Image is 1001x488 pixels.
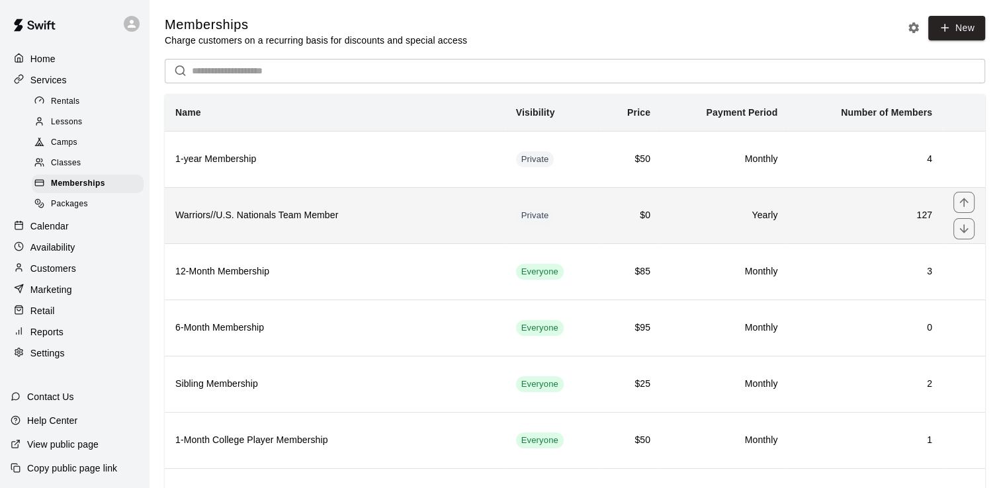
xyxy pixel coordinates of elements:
[32,154,144,173] div: Classes
[175,152,495,167] h6: 1-year Membership
[27,390,74,403] p: Contact Us
[799,321,932,335] h6: 0
[516,153,554,166] span: Private
[32,194,149,215] a: Packages
[32,113,144,132] div: Lessons
[51,136,77,149] span: Camps
[32,112,149,132] a: Lessons
[611,433,650,448] h6: $50
[516,266,564,278] span: Everyone
[516,432,564,448] div: This membership is visible to all customers
[11,70,138,90] a: Services
[799,377,932,391] h6: 2
[51,198,88,211] span: Packages
[672,321,777,335] h6: Monthly
[516,264,564,280] div: This membership is visible to all customers
[611,152,650,167] h6: $50
[27,462,117,475] p: Copy public page link
[11,259,138,278] a: Customers
[672,377,777,391] h6: Monthly
[799,264,932,279] h6: 3
[51,95,80,108] span: Rentals
[32,195,144,214] div: Packages
[175,433,495,448] h6: 1-Month College Player Membership
[904,18,924,38] button: Memberships settings
[516,376,564,392] div: This membership is visible to all customers
[611,264,650,279] h6: $85
[706,107,777,118] b: Payment Period
[32,174,149,194] a: Memberships
[11,301,138,321] a: Retail
[953,192,975,213] button: move item up
[30,73,67,87] p: Services
[32,133,149,153] a: Camps
[30,325,64,339] p: Reports
[516,107,555,118] b: Visibility
[175,321,495,335] h6: 6-Month Membership
[32,93,144,111] div: Rentals
[516,210,554,222] span: Private
[799,433,932,448] h6: 1
[175,264,495,279] h6: 12-Month Membership
[30,220,69,233] p: Calendar
[30,52,56,65] p: Home
[175,208,495,223] h6: Warriors//U.S. Nationals Team Member
[11,280,138,300] a: Marketing
[11,343,138,363] a: Settings
[30,304,55,317] p: Retail
[27,438,99,451] p: View public page
[175,107,201,118] b: Name
[611,377,650,391] h6: $25
[841,107,932,118] b: Number of Members
[30,346,65,360] p: Settings
[672,264,777,279] h6: Monthly
[51,177,105,190] span: Memberships
[799,152,932,167] h6: 4
[30,241,75,254] p: Availability
[11,216,138,236] a: Calendar
[672,208,777,223] h6: Yearly
[672,152,777,167] h6: Monthly
[32,153,149,174] a: Classes
[516,434,564,447] span: Everyone
[516,151,554,167] div: This membership is hidden from the memberships page
[27,414,77,427] p: Help Center
[30,283,72,296] p: Marketing
[32,91,149,112] a: Rentals
[11,49,138,69] a: Home
[165,34,467,47] p: Charge customers on a recurring basis for discounts and special access
[175,377,495,391] h6: Sibling Membership
[11,322,138,342] a: Reports
[799,208,932,223] h6: 127
[11,237,138,257] a: Availability
[51,116,83,129] span: Lessons
[516,378,564,391] span: Everyone
[32,175,144,193] div: Memberships
[672,433,777,448] h6: Monthly
[611,321,650,335] h6: $95
[32,134,144,152] div: Camps
[611,208,650,223] h6: $0
[627,107,650,118] b: Price
[516,208,554,224] div: This membership is hidden from the memberships page
[953,218,975,239] button: move item down
[165,16,467,34] h5: Memberships
[51,157,81,170] span: Classes
[30,262,76,275] p: Customers
[516,320,564,336] div: This membership is visible to all customers
[928,16,985,40] a: New
[516,322,564,335] span: Everyone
